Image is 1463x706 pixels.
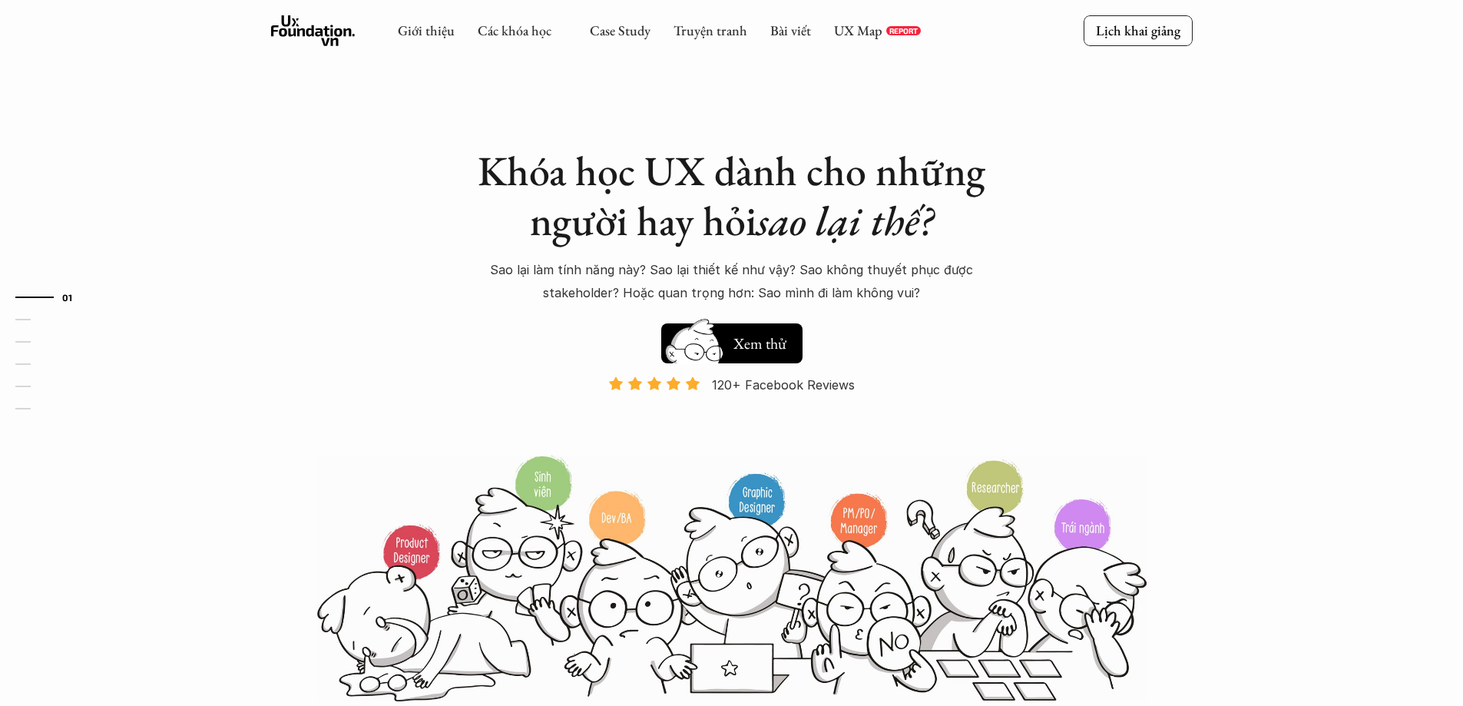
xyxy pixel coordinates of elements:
p: 120+ Facebook Reviews [712,373,855,396]
a: Giới thiệu [398,22,455,39]
p: Sao lại làm tính năng này? Sao lại thiết kế như vậy? Sao không thuyết phục được stakeholder? Hoặc... [463,258,1001,305]
a: Xem thử [661,316,803,363]
p: Lịch khai giảng [1096,22,1180,39]
strong: 01 [62,292,73,303]
p: REPORT [889,26,918,35]
a: 120+ Facebook Reviews [595,376,869,453]
a: UX Map [834,22,882,39]
a: 01 [15,288,88,307]
a: Lịch khai giảng [1084,15,1193,45]
a: Case Study [590,22,650,39]
a: Các khóa học [478,22,551,39]
h5: Xem thử [733,333,786,354]
a: Truyện tranh [674,22,747,39]
em: sao lại thế? [756,194,933,247]
a: Bài viết [770,22,811,39]
a: REPORT [886,26,921,35]
h1: Khóa học UX dành cho những người hay hỏi [463,146,1001,246]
